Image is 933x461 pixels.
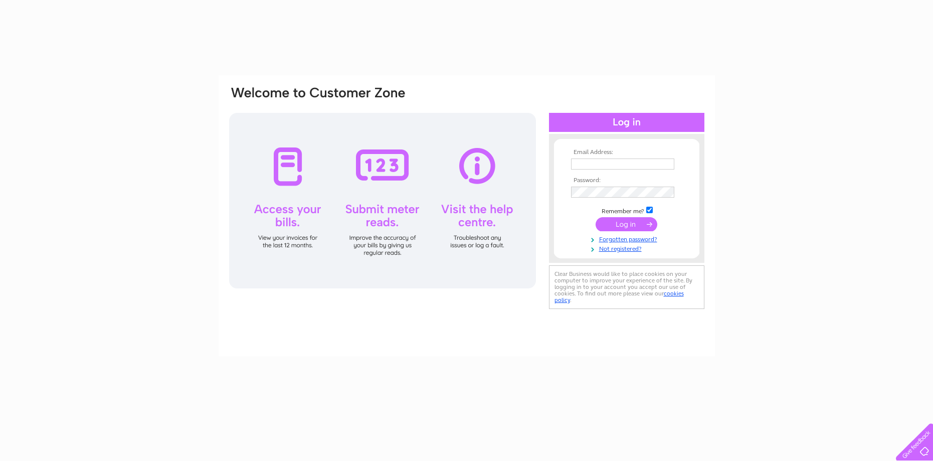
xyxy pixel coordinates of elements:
input: Submit [596,217,657,231]
th: Email Address: [569,149,685,156]
a: cookies policy [554,290,684,303]
a: Forgotten password? [571,234,685,243]
td: Remember me? [569,205,685,215]
th: Password: [569,177,685,184]
div: Clear Business would like to place cookies on your computer to improve your experience of the sit... [549,265,704,309]
a: Not registered? [571,243,685,253]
